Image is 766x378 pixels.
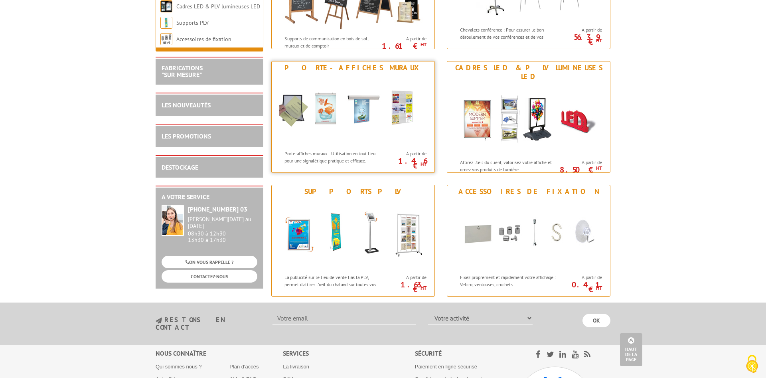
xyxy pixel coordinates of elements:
a: Plan d'accès [229,364,259,370]
sup: HT [596,165,602,172]
p: 1.46 € [382,158,426,168]
div: [PERSON_NAME][DATE] au [DATE] [188,216,257,230]
div: 08h30 à 12h30 13h30 à 17h30 [188,216,257,243]
span: A partir de [561,159,602,166]
a: Qui sommes nous ? [156,364,202,370]
img: Accessoires de fixation [455,198,602,270]
sup: HT [421,161,426,168]
sup: HT [596,37,602,44]
span: A partir de [561,27,602,33]
img: widget-service.jpg [162,205,184,236]
p: Supports de communication en bois de sol, muraux et de comptoir [284,35,383,49]
img: Cookies (fenêtre modale) [742,354,762,374]
p: 1.63 € [382,282,426,292]
input: OK [582,314,610,327]
a: LES NOUVEAUTÉS [162,101,211,109]
a: ON VOUS RAPPELLE ? [162,256,257,268]
a: FABRICATIONS"Sur Mesure" [162,64,203,79]
img: Cadres LED & PLV lumineuses LED [160,0,172,12]
a: Cadres LED & PLV lumineuses LED [176,3,260,10]
img: Supports PLV [160,17,172,29]
sup: HT [421,41,426,48]
a: Porte-affiches muraux Porte-affiches muraux Porte-affiches muraux : Utilisation en tout lieu pour... [271,61,435,173]
a: Supports PLV [176,19,209,26]
span: A partir de [386,274,426,281]
span: A partir de [386,36,426,42]
div: Supports PLV [274,187,432,196]
p: 1.61 € [382,44,426,48]
img: Cadres LED & PLV lumineuses LED [455,83,602,155]
div: Cadres LED & PLV lumineuses LED [449,63,608,81]
h2: A votre service [162,194,257,201]
p: Fixez proprement et rapidement votre affichage : Velcro, ventouses, crochets... [460,274,559,287]
sup: HT [596,285,602,291]
div: Sécurité [415,349,515,358]
span: A partir de [386,150,426,157]
button: Cookies (fenêtre modale) [738,351,766,378]
input: Votre email [272,311,416,325]
p: La publicité sur le lieu de vente lias la PLV, permet d'attirer l'œil du chaland sur toutes vos c... [284,274,383,294]
div: Porte-affiches muraux [274,63,432,72]
div: Nous connaître [156,349,283,358]
a: Paiement en ligne sécurisé [415,364,477,370]
p: Chevalets conférence : Pour assurer le bon déroulement de vos conférences et de vos réunions. [460,26,559,47]
a: LES PROMOTIONS [162,132,211,140]
a: CONTACTEZ-NOUS [162,270,257,283]
a: Accessoires de fixation Accessoires de fixation Fixez proprement et rapidement votre affichage : ... [447,185,610,297]
span: A partir de [561,274,602,281]
strong: [PHONE_NUMBER] 03 [188,205,247,213]
a: Cadres LED & PLV lumineuses LED Cadres LED & PLV lumineuses LED Attirez l’œil du client, valorise... [447,61,610,173]
a: DESTOCKAGE [162,163,198,171]
div: Services [283,349,415,358]
a: Supports PLV Supports PLV La publicité sur le lieu de vente lias la PLV, permet d'attirer l'œil d... [271,185,435,297]
p: 56.39 € [557,35,602,44]
p: Attirez l’œil du client, valorisez votre affiche et ornez vos produits de lumière. [460,159,559,172]
div: Accessoires de fixation [449,187,608,196]
img: Accessoires de fixation [160,33,172,45]
p: Porte-affiches muraux : Utilisation en tout lieu pour une signalétique pratique et efficace. [284,150,383,164]
p: 0.41 € [557,282,602,292]
sup: HT [421,285,426,291]
a: Accessoires de fixation [176,36,231,43]
p: 8.50 € [557,167,602,172]
img: Porte-affiches muraux [279,74,427,146]
img: Supports PLV [279,198,427,270]
img: newsletter.jpg [156,317,162,324]
h3: restons en contact [156,317,261,331]
a: La livraison [283,364,309,370]
a: Haut de la page [620,333,642,366]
